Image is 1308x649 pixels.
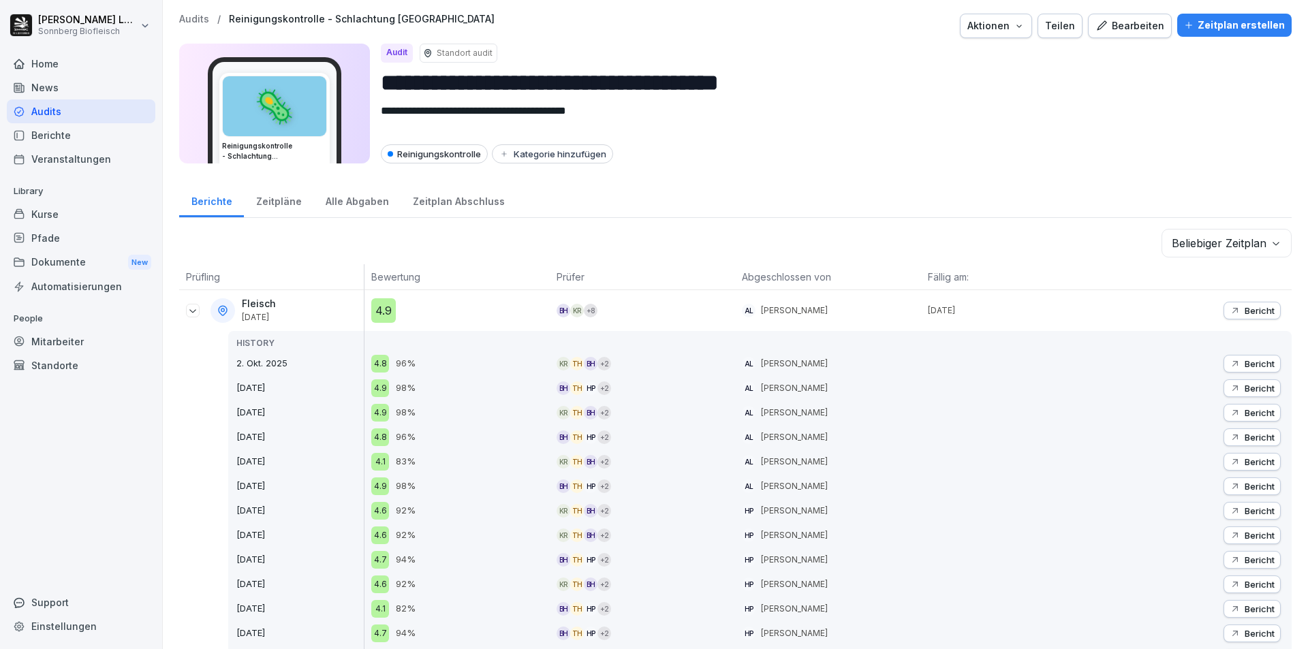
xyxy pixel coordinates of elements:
[570,577,584,591] div: TH
[742,270,914,284] p: Abgeschlossen von
[7,99,155,123] a: Audits
[371,624,389,642] div: 4.7
[222,141,327,161] h3: Reinigungskontrolle - Schlachtung [GEOGRAPHIC_DATA]
[7,76,155,99] a: News
[557,455,570,469] div: KR
[570,430,584,444] div: TH
[38,27,138,36] p: Sonnberg Biofleisch
[761,358,828,370] p: [PERSON_NAME]
[7,274,155,298] a: Automatisierungen
[313,183,401,217] a: Alle Abgaben
[396,406,416,420] p: 98%
[229,14,495,25] a: Reinigungskontrolle - Schlachtung [GEOGRAPHIC_DATA]
[7,52,155,76] a: Home
[223,76,326,136] div: 🦠
[1245,628,1275,639] p: Bericht
[1224,428,1281,446] button: Bericht
[236,381,364,395] p: [DATE]
[597,381,611,395] div: + 2
[7,614,155,638] div: Einstellungen
[1224,551,1281,569] button: Bericht
[584,381,597,395] div: HP
[396,455,416,469] p: 83%
[371,477,389,495] div: 4.9
[7,147,155,171] div: Veranstaltungen
[742,504,756,518] div: HP
[597,627,611,640] div: + 2
[236,602,364,616] p: [DATE]
[761,603,828,615] p: [PERSON_NAME]
[557,602,570,616] div: BH
[1245,432,1275,443] p: Bericht
[371,355,389,373] div: 4.8
[1224,526,1281,544] button: Bericht
[584,479,597,493] div: HP
[396,627,416,640] p: 94%
[584,304,597,317] div: + 8
[557,627,570,640] div: BH
[597,528,611,542] div: + 2
[742,528,756,542] div: HP
[179,183,244,217] a: Berichte
[7,123,155,147] a: Berichte
[584,627,597,640] div: HP
[1224,379,1281,397] button: Bericht
[1245,383,1275,394] p: Bericht
[557,528,570,542] div: KR
[761,456,828,468] p: [PERSON_NAME]
[742,627,756,640] div: HP
[761,407,828,419] p: [PERSON_NAME]
[242,313,276,322] p: [DATE]
[236,337,364,349] p: HISTORY
[557,406,570,420] div: KR
[761,304,828,317] p: [PERSON_NAME]
[1095,18,1164,33] div: Bearbeiten
[396,577,416,591] p: 92%
[570,406,584,420] div: TH
[236,479,364,493] p: [DATE]
[570,381,584,395] div: TH
[761,505,828,517] p: [PERSON_NAME]
[236,357,364,370] p: 2. Okt. 2025
[7,330,155,353] a: Mitarbeiter
[1088,14,1172,38] a: Bearbeiten
[550,264,735,290] th: Prüfer
[1224,404,1281,422] button: Bericht
[371,453,389,471] div: 4.1
[371,428,389,446] div: 4.8
[7,180,155,202] p: Library
[244,183,313,217] a: Zeitpläne
[597,553,611,567] div: + 2
[1224,600,1281,618] button: Bericht
[928,304,1106,317] p: [DATE]
[396,528,416,542] p: 92%
[236,430,364,444] p: [DATE]
[761,529,828,541] p: [PERSON_NAME]
[7,250,155,275] a: DokumenteNew
[1224,477,1281,495] button: Bericht
[570,627,584,640] div: TH
[1245,456,1275,467] p: Bericht
[597,479,611,493] div: + 2
[1184,18,1285,33] div: Zeitplan erstellen
[557,381,570,395] div: BH
[179,14,209,25] a: Audits
[597,357,611,370] div: + 2
[584,577,597,591] div: BH
[7,353,155,377] a: Standorte
[570,553,584,567] div: TH
[7,250,155,275] div: Dokumente
[742,357,756,370] div: AL
[437,47,493,59] p: Standort audit
[236,577,364,591] p: [DATE]
[742,406,756,420] div: AL
[38,14,138,26] p: [PERSON_NAME] Lumetsberger
[371,298,396,323] div: 4.9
